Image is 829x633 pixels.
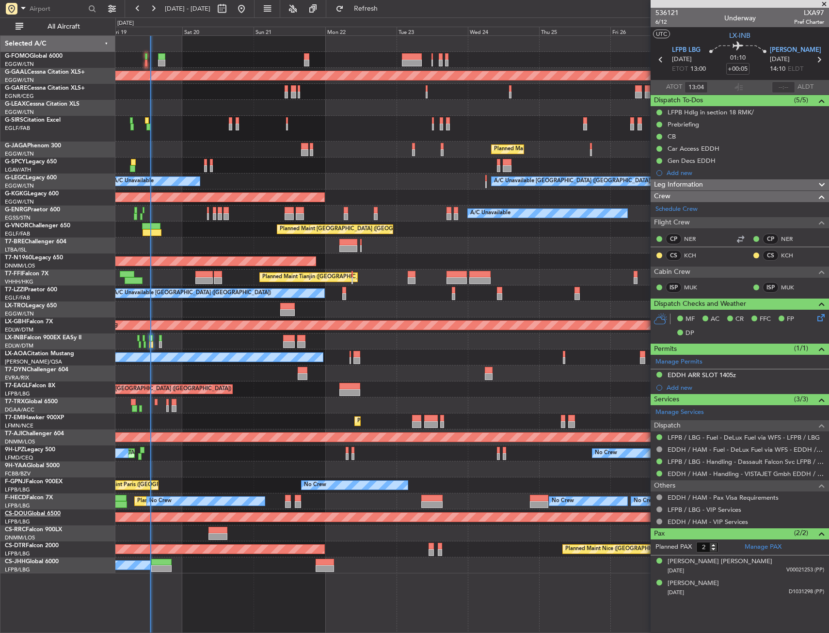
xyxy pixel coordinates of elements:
a: G-VNORChallenger 650 [5,223,70,229]
a: T7-TRXGlobal 6500 [5,399,58,405]
a: EGGW/LTN [5,182,34,190]
a: G-JAGAPhenom 300 [5,143,61,149]
a: FCBB/BZV [5,470,31,477]
span: 9H-YAA [5,463,27,469]
div: Tue 23 [397,27,468,35]
span: Crew [654,191,670,202]
span: (5/5) [794,95,808,105]
a: NER [684,235,706,243]
span: [DATE] - [DATE] [165,4,210,13]
span: Others [654,480,675,491]
a: Manage Services [655,408,704,417]
span: G-GAAL [5,69,27,75]
div: [PERSON_NAME] [668,579,719,588]
span: 01:10 [730,53,746,63]
a: 9H-YAAGlobal 5000 [5,463,60,469]
a: EDLW/DTM [5,342,33,349]
div: Fri 26 [610,27,682,35]
a: LFPB / LBG - Fuel - DeLux Fuel via WFS - LFPB / LBG [668,433,820,442]
a: EGGW/LTN [5,109,34,116]
span: T7-AJI [5,431,22,437]
div: No Crew [149,494,172,508]
span: FFC [760,315,771,324]
span: FP [787,315,794,324]
a: LFPB/LBG [5,390,30,397]
span: Refresh [346,5,386,12]
div: Add new [667,169,824,177]
a: LFPB / LBG - VIP Services [668,506,741,514]
a: T7-AJIChallenger 604 [5,431,64,437]
a: EDLW/DTM [5,326,33,333]
button: All Aircraft [11,19,105,34]
span: [DATE] [668,567,684,574]
span: [PERSON_NAME] [770,46,821,55]
a: EDDH / HAM - Fuel - DeLux Fuel via WFS - EDDH / HAM [668,445,824,454]
div: No Crew [552,494,574,508]
span: G-ENRG [5,207,28,213]
div: Prebriefing [668,120,699,128]
span: MF [686,315,695,324]
span: LX-AOA [5,351,27,357]
a: G-GAALCessna Citation XLS+ [5,69,85,75]
a: CS-DOUGlobal 6500 [5,511,61,517]
a: DGAA/ACC [5,406,34,413]
div: No Crew [634,494,656,508]
a: CS-DTRFalcon 2000 [5,543,59,549]
span: 6/12 [655,18,679,26]
span: CS-DOU [5,511,28,517]
div: Gen Decs EDDH [668,157,716,165]
span: [DATE] [770,55,790,64]
a: KCH [781,251,803,260]
a: T7-FFIFalcon 7X [5,271,48,277]
a: KCH [684,251,706,260]
span: G-KGKG [5,191,28,197]
div: A/C Unavailable [470,206,510,221]
span: G-SIRS [5,117,23,123]
span: T7-BRE [5,239,25,245]
button: UTC [653,30,670,38]
a: LTBA/ISL [5,246,27,253]
span: 536121 [655,8,679,18]
a: NER [781,235,803,243]
span: 13:00 [690,64,706,74]
a: LFMD/CEQ [5,454,33,461]
a: T7-BREChallenger 604 [5,239,66,245]
a: Manage PAX [745,542,781,552]
a: MUK [781,283,803,292]
span: Leg Information [654,179,703,190]
a: EVRA/RIX [5,374,29,381]
span: Dispatch [654,420,681,431]
span: CS-DTR [5,543,26,549]
a: LX-TROLegacy 650 [5,303,57,309]
a: EGLF/FAB [5,294,30,301]
input: --:-- [685,81,708,93]
div: Planned Maint [GEOGRAPHIC_DATA] ([GEOGRAPHIC_DATA]) [280,222,432,237]
span: Services [654,394,679,405]
span: D1031298 (PP) [789,588,824,596]
span: [DATE] [668,589,684,596]
span: ATOT [666,82,682,92]
span: G-GARE [5,85,27,91]
span: T7-LZZI [5,287,25,293]
span: LX-TRO [5,303,26,309]
a: EDDH / HAM - VIP Services [668,518,748,526]
span: G-SPCY [5,159,26,165]
a: LFPB/LBG [5,486,30,493]
span: Dispatch Checks and Weather [654,299,746,310]
a: EGLF/FAB [5,230,30,237]
span: G-LEAX [5,101,26,107]
a: T7-EMIHawker 900XP [5,415,64,421]
span: T7-EAGL [5,383,29,389]
a: EGSS/STN [5,214,31,222]
span: F-GPNJ [5,479,26,485]
a: EGGW/LTN [5,310,34,317]
span: T7-FFI [5,271,22,277]
div: AOG Maint Paris ([GEOGRAPHIC_DATA]) [94,478,196,492]
span: Permits [654,344,677,355]
div: No Crew [595,446,617,460]
div: Planned Maint [GEOGRAPHIC_DATA] ([GEOGRAPHIC_DATA]) [494,142,647,157]
div: Car Access EDDH [668,144,719,153]
a: LX-INBFalcon 900EX EASy II [5,335,81,341]
a: G-FOMOGlobal 6000 [5,53,63,59]
a: EGGW/LTN [5,150,34,158]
